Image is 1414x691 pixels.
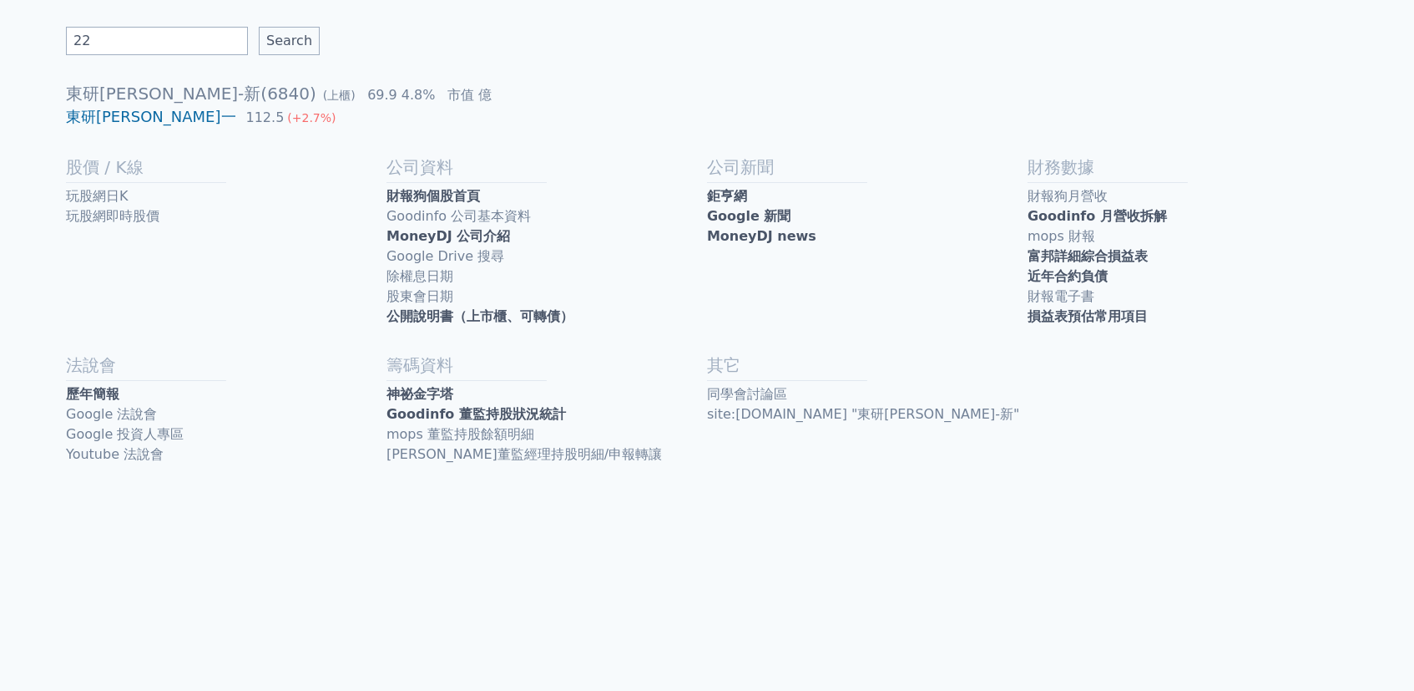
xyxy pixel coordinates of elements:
[447,87,492,103] span: 市值 億
[66,353,386,377] h2: 法說會
[66,186,386,206] a: 玩股網日K
[386,186,707,206] a: 財報狗個股首頁
[386,424,707,445] a: mops 董監持股餘額明細
[386,384,707,404] a: 神祕金字塔
[707,404,1028,424] a: site:[DOMAIN_NAME] "東研[PERSON_NAME]-新"
[707,155,1028,179] h2: 公司新聞
[66,404,386,424] a: Google 法說會
[259,27,320,55] input: Search
[386,226,707,246] a: MoneyDJ 公司介紹
[386,353,707,377] h2: 籌碼資料
[1028,267,1348,287] a: 近年合約負債
[707,384,1028,404] a: 同學會討論區
[386,206,707,226] a: Goodinfo 公司基本資料
[386,287,707,307] a: 股東會日期
[1331,611,1414,691] iframe: Chat Widget
[66,108,236,125] a: 東研[PERSON_NAME]一
[66,27,248,55] input: 請輸入股名或股號
[1028,307,1348,327] a: 損益表預估常用項目
[1028,287,1348,307] a: 財報電子書
[66,206,386,226] a: 玩股網即時股價
[707,226,1028,246] a: MoneyDJ news
[66,424,386,445] a: Google 投資人專區
[386,404,707,424] a: Goodinfo 董監持股狀況統計
[243,108,288,128] div: 112.5
[386,445,707,465] a: [PERSON_NAME]董監經理持股明細/申報轉讓
[386,267,707,287] a: 除權息日期
[66,82,1348,105] h1: 東研[PERSON_NAME]-新(6840)
[66,445,386,465] a: Youtube 法說會
[1028,155,1348,179] h2: 財務數據
[323,89,356,102] span: (上櫃)
[1028,226,1348,246] a: mops 財報
[386,307,707,327] a: 公開說明書（上市櫃、可轉債）
[707,353,1028,377] h2: 其它
[287,111,336,124] span: (+2.7%)
[707,206,1028,226] a: Google 新聞
[1331,611,1414,691] div: 聊天小工具
[66,155,386,179] h2: 股價 / K線
[386,155,707,179] h2: 公司資料
[386,246,707,267] a: Google Drive 搜尋
[1028,186,1348,206] a: 財報狗月營收
[66,384,386,404] a: 歷年簡報
[1028,246,1348,267] a: 富邦詳細綜合損益表
[367,87,435,103] span: 69.9 4.8%
[1028,206,1348,226] a: Goodinfo 月營收拆解
[707,186,1028,206] a: 鉅亨網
